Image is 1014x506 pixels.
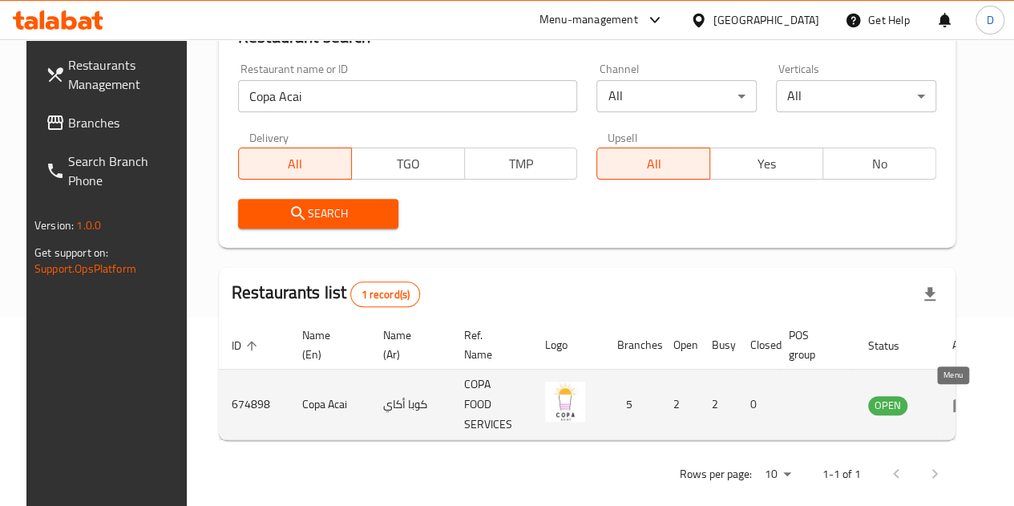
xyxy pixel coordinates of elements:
th: Busy [699,321,737,370]
span: Search Branch Phone [68,152,183,190]
span: 1.0.0 [76,215,101,236]
label: Upsell [608,132,637,143]
th: Action [939,321,995,370]
span: D [986,11,993,29]
p: Rows per page: [680,464,752,484]
a: Restaurants Management [33,46,196,103]
div: All [776,80,936,112]
div: Rows per page: [758,463,797,487]
button: Yes [709,148,823,180]
div: Menu-management [539,10,638,30]
span: All [245,152,345,176]
h2: Restaurant search [238,25,936,49]
span: 1 record(s) [351,287,419,302]
span: All [604,152,704,176]
button: No [822,148,936,180]
span: POS group [789,326,836,364]
span: Search [251,204,386,224]
td: 0 [737,370,776,440]
span: Name (En) [302,326,351,364]
td: COPA FOOD SERVICES [451,370,532,440]
input: Search for restaurant name or ID.. [238,80,578,112]
td: 2 [699,370,737,440]
span: Get support on: [34,242,108,263]
th: Branches [604,321,661,370]
th: Closed [737,321,776,370]
td: كوبا أكاي [370,370,451,440]
button: All [238,148,352,180]
a: Branches [33,103,196,142]
span: Status [868,336,920,355]
a: Search Branch Phone [33,142,196,200]
div: [GEOGRAPHIC_DATA] [713,11,819,29]
img: Copa Acai [545,382,585,422]
th: Open [661,321,699,370]
span: ID [232,336,262,355]
td: Copa Acai [289,370,370,440]
button: TGO [351,148,465,180]
a: Support.OpsPlatform [34,258,136,279]
span: No [830,152,930,176]
span: Ref. Name [464,326,513,364]
button: TMP [464,148,578,180]
span: Yes [717,152,817,176]
button: Search [238,199,398,229]
span: Version: [34,215,74,236]
label: Delivery [249,132,289,143]
button: All [596,148,710,180]
span: TMP [471,152,572,176]
div: Total records count [350,281,420,307]
span: TGO [358,152,459,176]
span: OPEN [868,396,907,415]
span: Restaurants Management [68,55,183,94]
span: Branches [68,113,183,132]
td: 5 [604,370,661,440]
td: 674898 [219,370,289,440]
h2: Restaurants list [232,281,420,307]
th: Logo [532,321,604,370]
p: 1-1 of 1 [822,464,861,484]
td: 2 [661,370,699,440]
span: Name (Ar) [383,326,432,364]
table: enhanced table [219,321,995,440]
div: Export file [911,275,949,314]
div: All [596,80,757,112]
